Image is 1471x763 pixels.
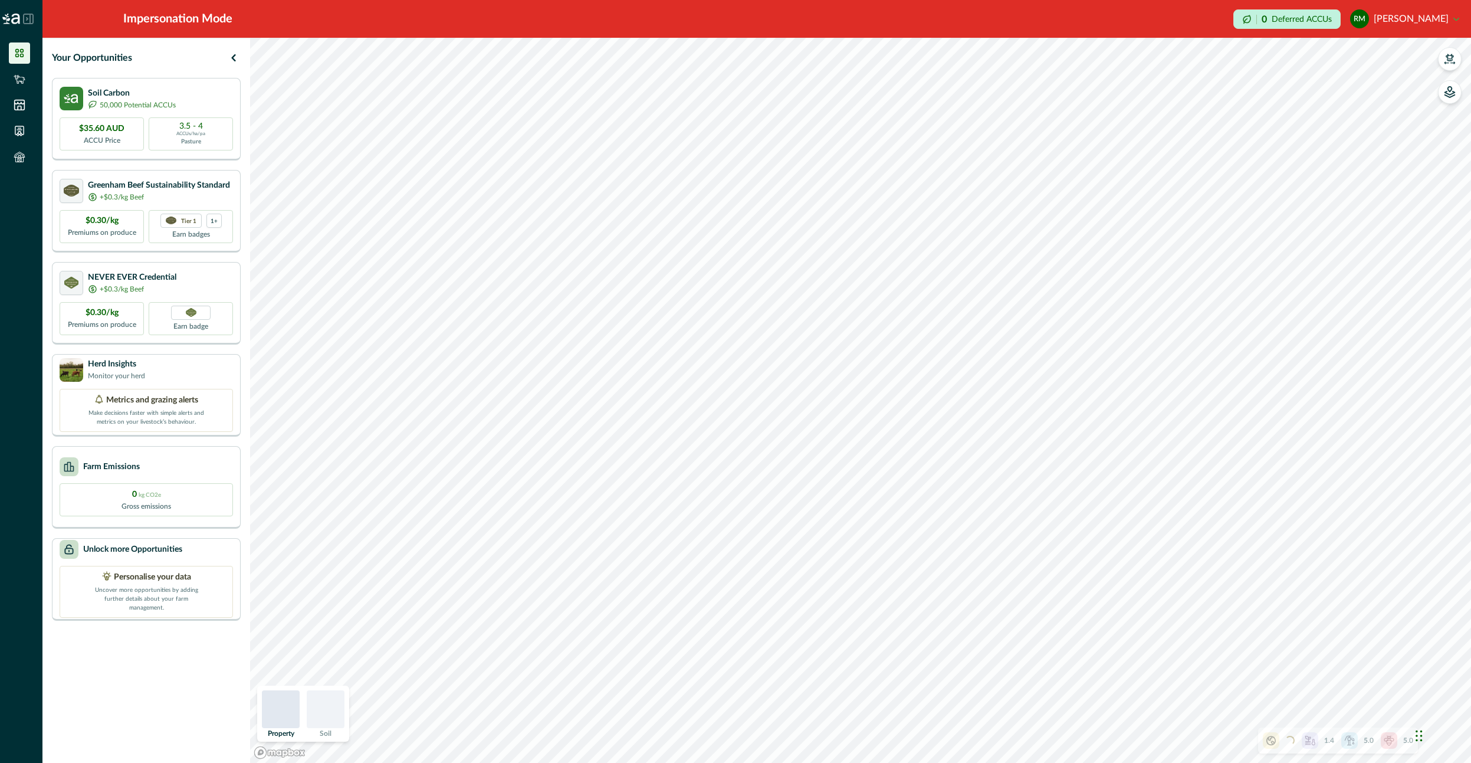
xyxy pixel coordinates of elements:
[88,358,145,371] p: Herd Insights
[83,543,182,556] p: Unlock more Opportunities
[84,135,120,146] p: ACCU Price
[132,489,161,501] p: 0
[1350,5,1459,33] button: Rodney McIntyre[PERSON_NAME]
[186,308,196,317] img: Greenham NEVER EVER certification badge
[122,501,171,512] p: Gross emissions
[87,407,205,427] p: Make decisions faster with simple alerts and metrics on your livestock’s behaviour.
[100,192,144,202] p: +$0.3/kg Beef
[88,271,176,284] p: NEVER EVER Credential
[86,307,119,319] p: $0.30/kg
[79,123,124,135] p: $35.60 AUD
[1412,706,1471,763] iframe: Chat Widget
[86,215,119,227] p: $0.30/kg
[64,185,79,197] img: certification logo
[52,51,132,65] p: Your Opportunities
[268,730,294,737] p: Property
[172,228,210,240] p: Earn badges
[211,217,218,224] p: 1+
[106,394,198,407] p: Metrics and grazing alerts
[1403,735,1413,746] p: 5.0
[83,461,140,473] p: Farm Emissions
[88,87,176,100] p: Soil Carbon
[123,10,232,28] div: Impersonation Mode
[181,137,201,146] p: Pasture
[100,100,176,110] p: 50,000 Potential ACCUs
[114,571,191,584] p: Personalise your data
[1364,735,1374,746] p: 5.0
[139,492,161,498] span: kg CO2e
[206,214,222,228] div: more credentials avaialble
[88,371,145,381] p: Monitor your herd
[173,320,208,332] p: Earn badge
[1262,15,1267,24] p: 0
[2,14,20,24] img: Logo
[176,130,205,137] p: ACCUs/ha/pa
[179,122,203,130] p: 3.5 - 4
[68,227,136,238] p: Premiums on produce
[68,319,136,330] p: Premiums on produce
[88,179,230,192] p: Greenham Beef Sustainability Standard
[64,277,79,289] img: certification logo
[181,217,196,224] p: Tier 1
[87,584,205,613] p: Uncover more opportunities by adding further details about your farm management.
[1324,735,1334,746] p: 1.4
[254,746,306,759] a: Mapbox logo
[100,284,144,294] p: +$0.3/kg Beef
[166,217,176,225] img: certification logo
[1416,718,1423,754] div: Drag
[320,730,331,737] p: Soil
[1272,15,1332,24] p: Deferred ACCUs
